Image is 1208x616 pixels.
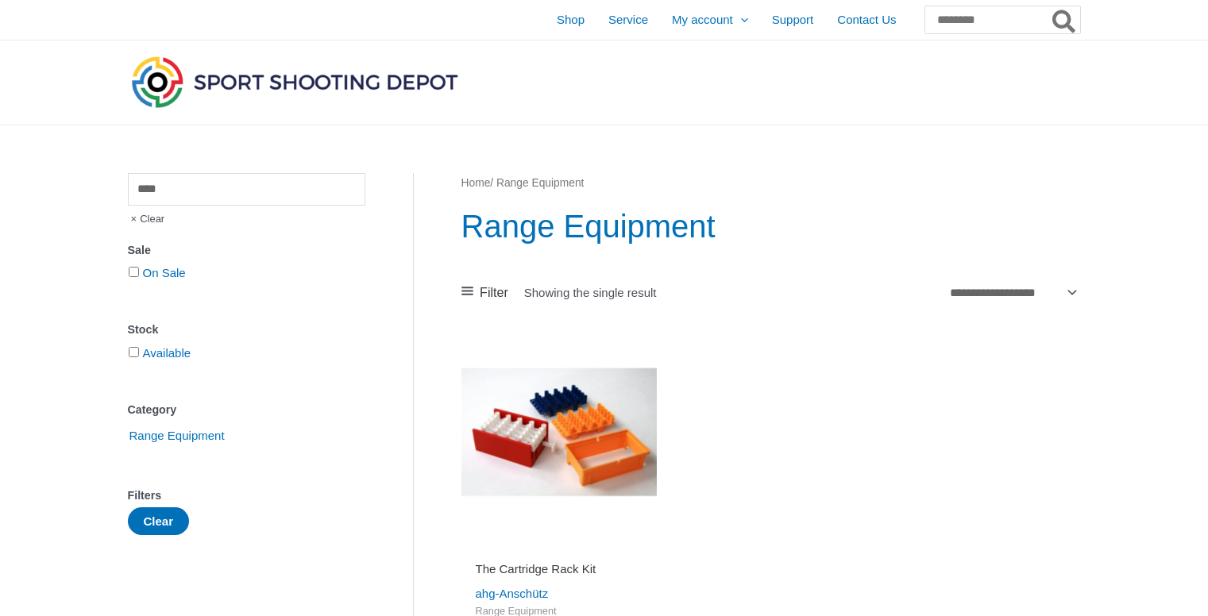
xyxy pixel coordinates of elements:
a: Filter [461,281,508,305]
input: Available [129,347,139,357]
img: Sport Shooting Depot [128,52,461,111]
span: Filter [480,281,508,305]
div: Category [128,398,365,422]
div: Sale [128,239,365,262]
input: On Sale [129,267,139,277]
a: Range Equipment [128,428,226,441]
h1: Range Equipment [461,204,1080,248]
a: ahg-Anschütz [476,587,549,600]
div: Filters [128,484,365,507]
span: Clear [128,206,165,233]
span: Range Equipment [128,422,226,449]
a: On Sale [143,266,186,279]
img: The Cartridge Rack Kit [461,334,657,529]
a: The Cartridge Rack Kit [476,561,643,583]
h2: The Cartridge Rack Kit [476,561,643,577]
a: Home [461,177,491,189]
select: Shop order [944,280,1080,304]
div: Stock [128,318,365,341]
p: Showing the single result [524,287,657,298]
a: Available [143,346,191,360]
button: Clear [128,507,190,535]
iframe: Customer reviews powered by Trustpilot [476,539,643,558]
nav: Breadcrumb [461,173,1080,194]
button: Search [1049,6,1080,33]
